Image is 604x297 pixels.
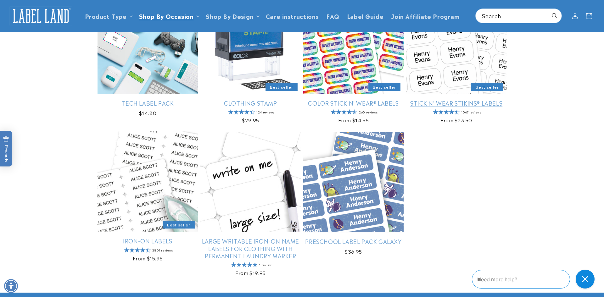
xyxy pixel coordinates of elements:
[387,8,463,23] a: Join Affiliate Program
[200,237,301,259] a: Large Writable Iron-On Name Labels for Clothing with Permanent Laundry Marker
[7,4,75,28] a: Label Land
[4,279,18,293] div: Accessibility Menu
[343,8,388,23] a: Label Guide
[85,12,127,20] a: Product Type
[347,12,384,19] span: Label Guide
[139,12,194,19] span: Shop By Occasion
[266,12,319,19] span: Care instructions
[98,99,198,107] a: Tech Label Pack
[322,8,343,23] a: FAQ
[472,267,598,291] iframe: Gorgias Floating Chat
[135,8,202,23] summary: Shop By Occasion
[406,99,506,107] a: Stick N' Wear Stikins® Labels
[98,237,198,244] a: Iron-On Labels
[3,136,9,162] span: Rewards
[548,9,562,23] button: Search
[326,12,339,19] span: FAQ
[206,12,253,20] a: Shop By Design
[81,8,135,23] summary: Product Type
[391,12,460,19] span: Join Affiliate Program
[9,6,72,26] img: Label Land
[200,99,301,107] a: Clothing Stamp
[262,8,322,23] a: Care instructions
[303,237,404,244] a: Preschool Label Pack Galaxy
[303,99,404,107] a: Color Stick N' Wear® Labels
[202,8,262,23] summary: Shop By Design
